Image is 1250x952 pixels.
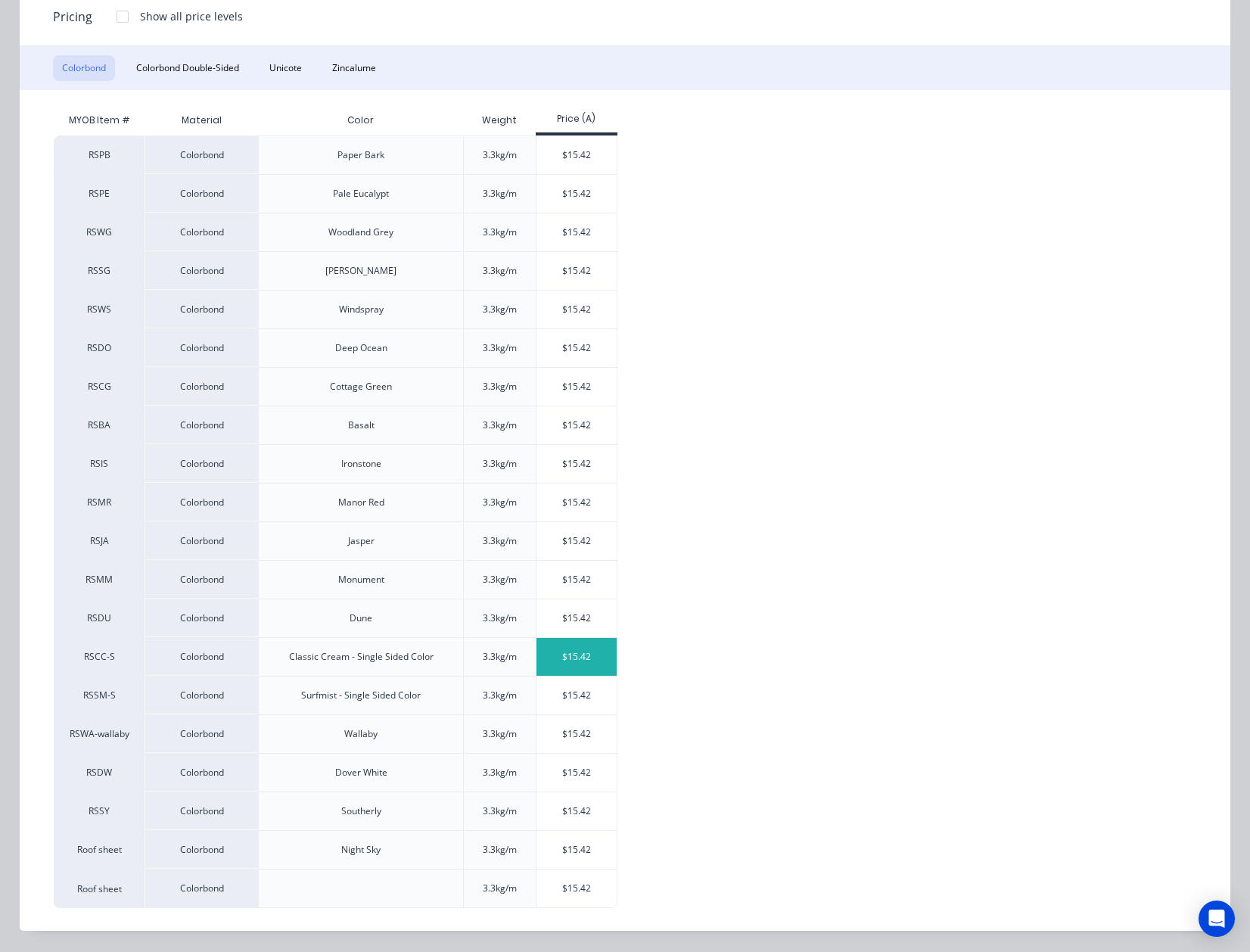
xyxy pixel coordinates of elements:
div: $15.42 [536,831,617,869]
div: $15.42 [536,638,617,676]
div: 3.3kg/m [483,187,517,201]
div: $15.42 [536,368,617,406]
div: RSWA-wallaby [54,714,145,753]
div: Colorbond [145,753,258,792]
div: 3.3kg/m [483,573,517,586]
div: 3.3kg/m [483,226,517,239]
div: Show all price levels [140,8,243,24]
div: 3.3kg/m [483,457,517,471]
div: Classic Cream - Single Sided Color [289,650,434,664]
div: RSSY [54,792,145,830]
div: Colorbond [145,869,258,908]
div: 3.3kg/m [483,534,517,548]
div: $15.42 [536,291,617,328]
div: Paper Bark [337,148,384,162]
div: Windspray [339,303,384,316]
div: Wallaby [344,727,378,741]
div: Pale Eucalypt [333,187,389,201]
div: 3.3kg/m [483,264,517,278]
div: $15.42 [536,136,617,174]
div: Open Intercom Messenger [1199,901,1235,937]
div: RSWS [54,290,145,328]
div: Night Sky [341,843,381,857]
div: Jasper [348,534,375,548]
div: $15.42 [536,715,617,753]
div: 3.3kg/m [483,804,517,818]
div: $15.42 [536,870,617,907]
div: Dune [350,611,372,625]
div: Manor Red [338,496,384,509]
div: 3.3kg/m [483,882,517,895]
div: Basalt [348,418,375,432]
div: Colorbond [145,406,258,444]
button: Colorbond [53,55,115,81]
div: Color [335,101,386,139]
div: $15.42 [536,252,617,290]
button: Unicote [260,55,311,81]
div: [PERSON_NAME] [325,264,396,278]
div: Colorbond [145,444,258,483]
div: $15.42 [536,329,617,367]
div: 3.3kg/m [483,650,517,664]
div: 3.3kg/m [483,843,517,857]
span: Pricing [53,8,92,26]
div: Surfmist - Single Sided Color [301,689,421,702]
div: RSMM [54,560,145,599]
div: Colorbond [145,714,258,753]
div: Material [145,105,258,135]
div: 3.3kg/m [483,689,517,702]
div: Woodland Grey [328,226,393,239]
div: $15.42 [536,213,617,251]
div: Monument [338,573,384,586]
div: 3.3kg/m [483,148,517,162]
div: MYOB Item # [54,105,145,135]
div: Ironstone [341,457,381,471]
div: Colorbond [145,560,258,599]
div: Colorbond [145,792,258,830]
div: Colorbond [145,521,258,560]
div: Colorbond [145,135,258,174]
div: Colorbond [145,830,258,869]
div: RSPE [54,174,145,213]
div: RSPB [54,135,145,174]
div: 3.3kg/m [483,418,517,432]
div: Colorbond [145,599,258,637]
div: Colorbond [145,328,258,367]
div: RSSG [54,251,145,290]
div: $15.42 [536,175,617,213]
button: Colorbond Double-Sided [127,55,248,81]
div: $15.42 [536,792,617,830]
div: RSDO [54,328,145,367]
div: 3.3kg/m [483,496,517,509]
div: 3.3kg/m [483,727,517,741]
div: Colorbond [145,367,258,406]
div: Colorbond [145,483,258,521]
div: Weight [470,101,529,139]
div: $15.42 [536,406,617,444]
div: RSBA [54,406,145,444]
div: $15.42 [536,561,617,599]
div: Dover White [335,766,387,779]
div: RSWG [54,213,145,251]
div: 3.3kg/m [483,341,517,355]
div: $15.42 [536,522,617,560]
div: Price (A) [536,112,618,126]
div: Colorbond [145,213,258,251]
div: RSCC-S [54,637,145,676]
div: Roof sheet [54,869,145,908]
div: Colorbond [145,290,258,328]
div: 3.3kg/m [483,380,517,394]
div: Cottage Green [330,380,392,394]
div: 3.3kg/m [483,611,517,625]
div: Colorbond [145,637,258,676]
div: RSMR [54,483,145,521]
div: RSDU [54,599,145,637]
div: 3.3kg/m [483,766,517,779]
div: RSSM-S [54,676,145,714]
div: Colorbond [145,251,258,290]
div: RSCG [54,367,145,406]
div: Colorbond [145,676,258,714]
div: RSIS [54,444,145,483]
div: $15.42 [536,484,617,521]
div: $15.42 [536,754,617,792]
